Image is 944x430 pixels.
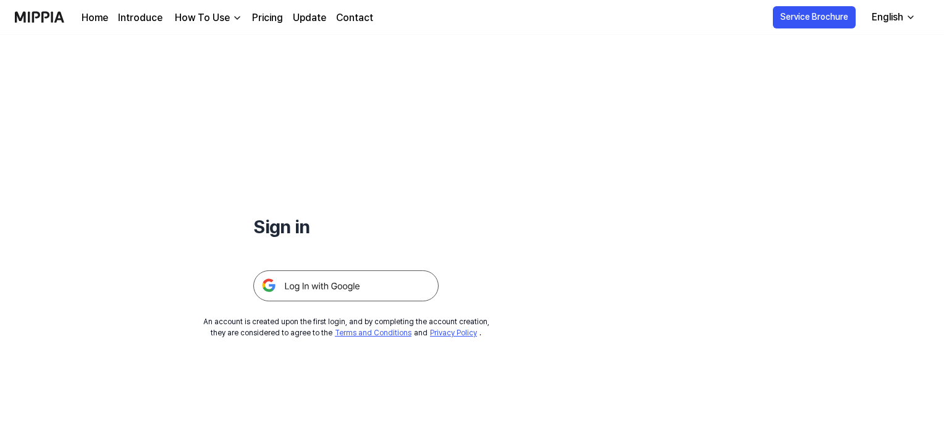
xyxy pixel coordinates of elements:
button: Service Brochure [773,6,856,28]
div: How To Use [172,11,232,25]
a: Update [293,11,326,25]
a: Pricing [252,11,283,25]
div: English [869,10,906,25]
a: Introduce [118,11,162,25]
a: Home [82,11,108,25]
div: An account is created upon the first login, and by completing the account creation, they are cons... [203,316,489,338]
img: 구글 로그인 버튼 [253,270,439,301]
a: Terms and Conditions [335,329,411,337]
button: How To Use [172,11,242,25]
a: Privacy Policy [430,329,477,337]
h1: Sign in [253,213,439,241]
button: English [862,5,923,30]
img: down [232,13,242,23]
a: Contact [336,11,373,25]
